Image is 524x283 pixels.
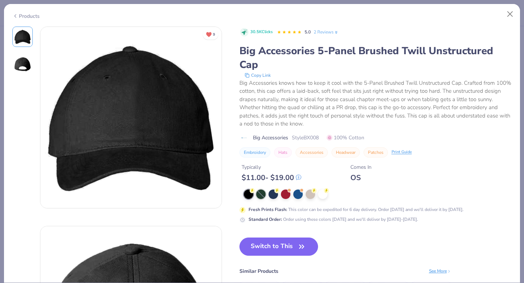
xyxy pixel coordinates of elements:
[253,134,288,141] span: Big Accessories
[274,147,292,158] button: Hats
[239,135,249,141] img: brand logo
[277,27,302,38] div: 5.0 Stars
[249,207,287,212] strong: Fresh Prints Flash :
[12,12,40,20] div: Products
[392,149,412,155] div: Print Guide
[295,147,328,158] button: Accessories
[40,27,222,208] img: Front
[239,44,512,72] div: Big Accessories 5-Panel Brushed Twill Unstructured Cap
[203,29,218,40] button: Unlike
[14,28,31,45] img: Front
[429,268,451,274] div: See More
[314,29,339,35] a: 2 Reviews
[292,134,319,141] span: Style BX008
[239,79,512,128] div: Big Accessories knows how to keep it cool with the 5-Panel Brushed Twill Unstructured Cap. Crafte...
[249,206,464,213] div: This color can be expedited for 6 day delivery. Order [DATE] and we'll deliver it by [DATE].
[503,7,517,21] button: Close
[242,72,273,79] button: copy to clipboard
[249,216,282,222] strong: Standard Order :
[364,147,388,158] button: Patches
[242,173,301,182] div: $ 11.00 - $ 19.00
[213,33,215,36] span: 9
[14,56,31,73] img: Back
[332,147,360,158] button: Headwear
[327,134,364,141] span: 100% Cotton
[350,173,372,182] div: OS
[239,267,278,275] div: Similar Products
[249,216,418,223] div: Order using these colors [DATE] and we'll deliver by [DATE]-[DATE].
[239,238,318,256] button: Switch to This
[305,29,311,35] span: 5.0
[242,163,301,171] div: Typically
[239,147,270,158] button: Embroidery
[250,29,273,35] span: 30.5K Clicks
[350,163,372,171] div: Comes In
